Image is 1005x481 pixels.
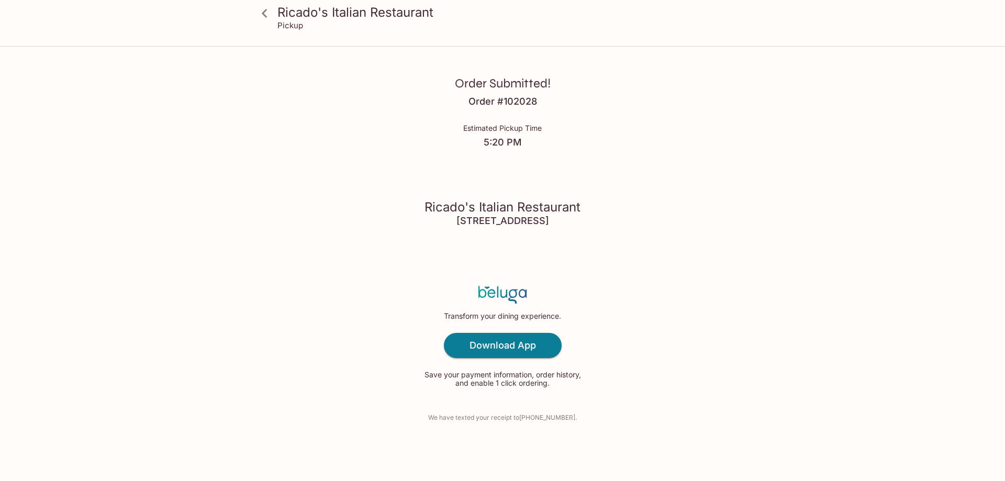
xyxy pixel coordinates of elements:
p: Estimated Pickup Time [463,124,542,132]
h3: Ricado's Italian Restaurant [425,199,580,215]
p: Save your payment information, order history, and enable 1 click ordering. [421,371,584,387]
h4: 5:20 PM [463,137,542,148]
a: Download App [444,333,562,358]
h3: Order Submitted! [455,75,551,92]
p: We have texted your receipt to [PHONE_NUMBER] . [428,412,577,422]
img: Beluga [478,286,527,304]
p: Transform your dining experience. [444,312,561,320]
h3: Ricado's Italian Restaurant [277,4,745,20]
p: Pickup [277,20,303,30]
h4: Download App [470,340,536,351]
h4: Order # 102028 [468,96,537,107]
h4: [STREET_ADDRESS] [456,215,549,227]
